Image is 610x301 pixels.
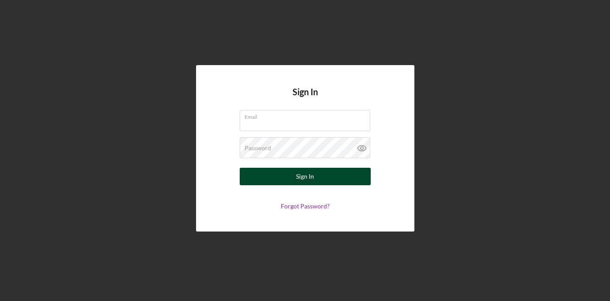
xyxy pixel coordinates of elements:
h4: Sign In [293,87,318,110]
button: Sign In [240,168,371,185]
div: Sign In [296,168,314,185]
a: Forgot Password? [281,202,330,210]
label: Password [245,145,271,152]
label: Email [245,111,370,120]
